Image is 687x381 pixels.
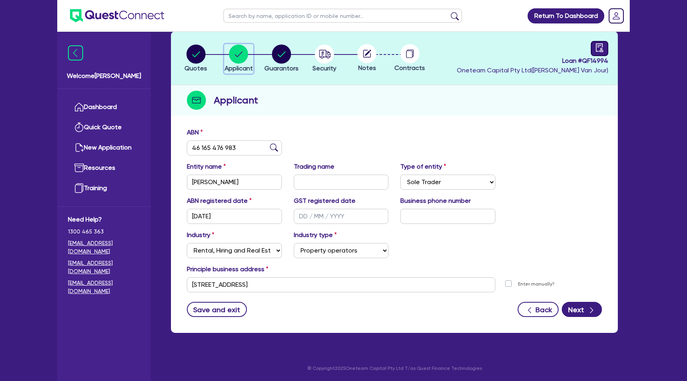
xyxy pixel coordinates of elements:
button: Next [562,302,602,317]
label: ABN registered date [187,196,252,206]
label: Business phone number [400,196,471,206]
label: ABN [187,128,203,137]
span: Welcome [PERSON_NAME] [67,71,141,81]
img: abn-lookup icon [270,144,278,152]
span: Quotes [184,64,207,72]
label: Type of entity [400,162,446,171]
a: Dashboard [68,97,140,117]
label: Trading name [294,162,334,171]
a: Resources [68,158,140,178]
button: Back [518,302,559,317]
span: Contracts [394,64,425,72]
span: Oneteam Capital Pty Ltd ( [PERSON_NAME] Van Jour ) [457,66,608,74]
a: audit [591,41,608,56]
label: Industry type [294,230,337,240]
button: Security [312,44,337,74]
a: Dropdown toggle [606,6,627,26]
button: Applicant [224,44,253,74]
button: Quotes [184,44,208,74]
span: Guarantors [264,64,299,72]
h2: Applicant [214,93,258,107]
a: [EMAIL_ADDRESS][DOMAIN_NAME] [68,259,140,276]
p: © Copyright 2025 Oneteam Capital Pty Ltd T/as Quest Finance Technologies [165,365,623,372]
label: GST registered date [294,196,355,206]
label: Industry [187,230,214,240]
img: quest-connect-logo-blue [70,9,164,22]
a: Quick Quote [68,117,140,138]
span: 1300 465 363 [68,227,140,236]
span: Applicant [225,64,253,72]
label: Principle business address [187,264,268,274]
a: Return To Dashboard [528,8,604,23]
button: Guarantors [264,44,299,74]
span: Security [312,64,336,72]
img: step-icon [187,91,206,110]
input: DD / MM / YYYY [294,209,389,224]
span: Need Help? [68,215,140,224]
img: icon-menu-close [68,45,83,60]
button: Save and exit [187,302,247,317]
a: [EMAIL_ADDRESS][DOMAIN_NAME] [68,279,140,295]
span: Notes [358,64,376,72]
input: DD / MM / YYYY [187,209,282,224]
img: quick-quote [74,122,84,132]
img: resources [74,163,84,173]
input: Search by name, application ID or mobile number... [223,9,462,23]
a: New Application [68,138,140,158]
img: training [74,183,84,193]
span: Loan # QF14994 [457,56,608,66]
img: new-application [74,143,84,152]
span: audit [595,43,604,52]
a: [EMAIL_ADDRESS][DOMAIN_NAME] [68,239,140,256]
label: Enter manually? [518,280,555,288]
a: Training [68,178,140,198]
label: Entity name [187,162,226,171]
